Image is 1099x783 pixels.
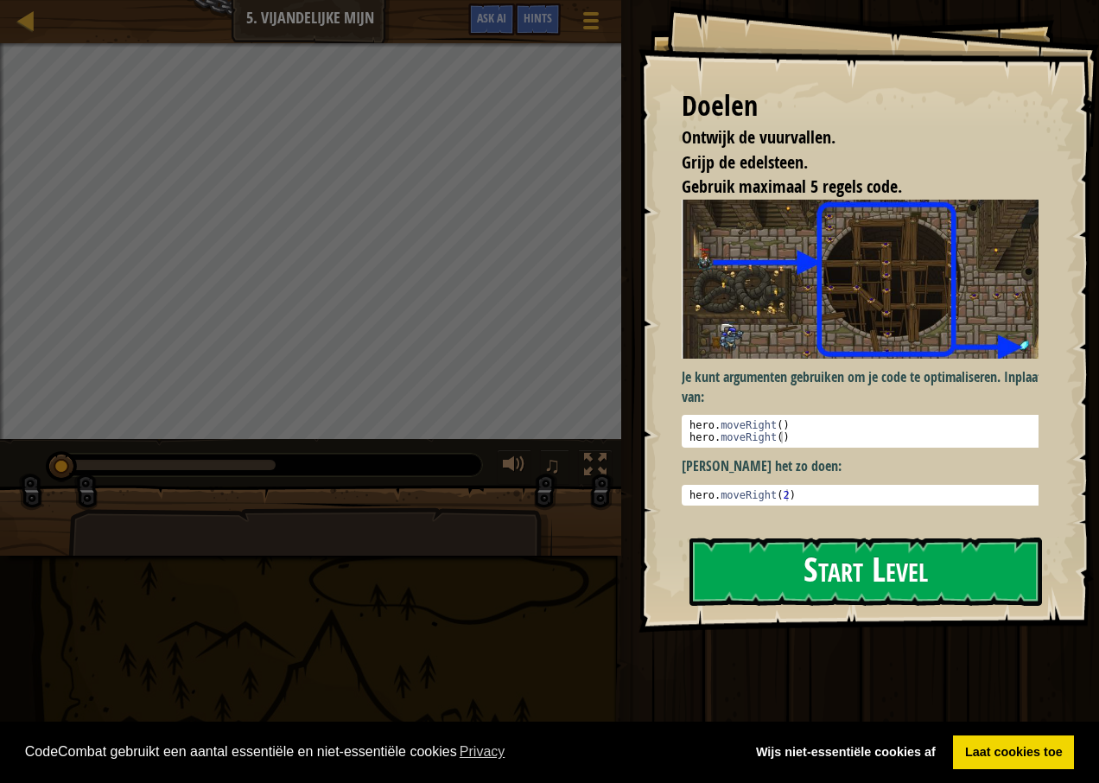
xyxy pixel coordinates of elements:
[660,150,1034,175] li: Grijp de edelsteen.
[682,125,835,149] span: Ontwijk de vuurvallen.
[953,735,1074,770] a: allow cookies
[744,735,947,770] a: deny cookies
[682,367,1051,407] p: Je kunt argumenten gebruiken om je code te optimaliseren. Inplaats van:
[682,86,1039,126] div: Doelen
[524,10,552,26] span: Hints
[25,739,731,765] span: CodeCombat gebruikt een aantal essentiële en niet-essentiële cookies
[660,125,1034,150] li: Ontwijk de vuurvallen.
[540,449,569,485] button: ♫
[457,739,508,765] a: learn more about cookies
[682,150,808,174] span: Grijp de edelsteen.
[682,456,1051,476] p: [PERSON_NAME] het zo doen:
[660,175,1034,200] li: Gebruik maximaal 5 regels code.
[578,449,613,485] button: Schakel naar volledig scherm
[569,3,613,44] button: Geef spelmenu weer
[468,3,515,35] button: Ask AI
[689,538,1042,606] button: Start Level
[543,452,561,478] span: ♫
[497,449,531,485] button: Volume aanpassen
[477,10,506,26] span: Ask AI
[682,200,1051,359] img: Enemy mine
[682,175,902,198] span: Gebruik maximaal 5 regels code.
